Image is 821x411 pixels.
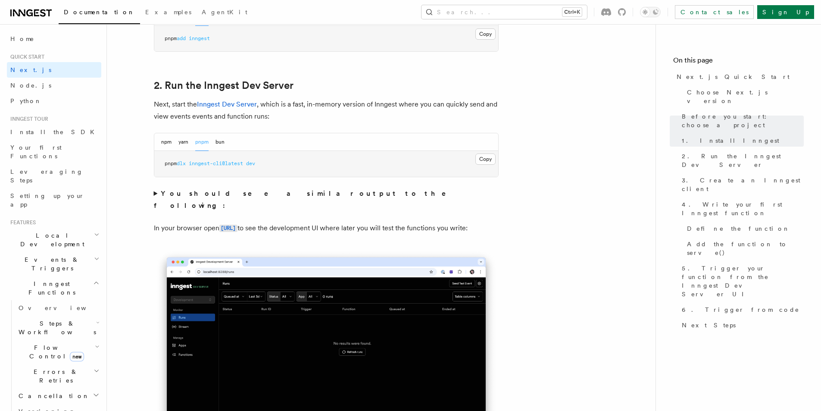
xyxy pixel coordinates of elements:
[15,367,94,385] span: Errors & Retries
[7,276,101,300] button: Inngest Functions
[154,189,459,210] strong: You should see a similar output to the following:
[678,317,804,333] a: Next Steps
[7,219,36,226] span: Features
[197,100,257,108] a: Inngest Dev Server
[7,228,101,252] button: Local Development
[687,240,804,257] span: Add the function to serve()
[682,264,804,298] span: 5. Trigger your function from the Inngest Dev Server UI
[7,116,48,122] span: Inngest tour
[15,340,101,364] button: Flow Controlnew
[195,133,209,151] button: pnpm
[165,160,177,166] span: pnpm
[687,88,804,105] span: Choose Next.js version
[682,200,804,217] span: 4. Write your first Inngest function
[19,304,107,311] span: Overview
[64,9,135,16] span: Documentation
[10,129,100,135] span: Install the SDK
[10,82,51,89] span: Node.js
[475,154,496,165] button: Copy
[684,236,804,260] a: Add the function to serve()
[177,160,186,166] span: dlx
[682,136,779,145] span: 1. Install Inngest
[7,188,101,212] a: Setting up your app
[682,176,804,193] span: 3. Create an Inngest client
[678,260,804,302] a: 5. Trigger your function from the Inngest Dev Server UI
[7,31,101,47] a: Home
[202,9,247,16] span: AgentKit
[562,8,582,16] kbd: Ctrl+K
[673,69,804,85] a: Next.js Quick Start
[189,160,243,166] span: inngest-cli@latest
[197,3,253,23] a: AgentKit
[678,148,804,173] a: 2. Run the Inngest Dev Server
[70,352,84,361] span: new
[7,78,101,93] a: Node.js
[189,35,210,41] span: inngest
[7,53,44,60] span: Quick start
[154,222,499,235] p: In your browser open to see the development UI where later you will test the functions you write:
[59,3,140,24] a: Documentation
[215,133,225,151] button: bun
[678,173,804,197] a: 3. Create an Inngest client
[421,5,587,19] button: Search...Ctrl+K
[10,66,51,73] span: Next.js
[15,392,90,400] span: Cancellation
[219,225,237,232] code: [URL]
[675,5,754,19] a: Contact sales
[154,98,499,122] p: Next, start the , which is a fast, in-memory version of Inngest where you can quickly send and vi...
[10,168,83,184] span: Leveraging Steps
[687,224,790,233] span: Define the function
[178,133,188,151] button: yarn
[7,255,94,273] span: Events & Triggers
[677,72,790,81] span: Next.js Quick Start
[684,85,804,109] a: Choose Next.js version
[7,164,101,188] a: Leveraging Steps
[165,35,177,41] span: pnpm
[678,302,804,317] a: 6. Trigger from code
[219,224,237,232] a: [URL]
[7,62,101,78] a: Next.js
[140,3,197,23] a: Examples
[145,9,191,16] span: Examples
[10,192,84,208] span: Setting up your app
[10,144,62,160] span: Your first Functions
[7,140,101,164] a: Your first Functions
[7,124,101,140] a: Install the SDK
[682,112,804,129] span: Before you start: choose a project
[15,319,96,336] span: Steps & Workflows
[177,35,186,41] span: add
[7,93,101,109] a: Python
[682,321,736,329] span: Next Steps
[15,343,95,361] span: Flow Control
[682,305,799,314] span: 6. Trigger from code
[678,197,804,221] a: 4. Write your first Inngest function
[678,133,804,148] a: 1. Install Inngest
[757,5,814,19] a: Sign Up
[682,152,804,169] span: 2. Run the Inngest Dev Server
[673,55,804,69] h4: On this page
[161,133,172,151] button: npm
[246,160,255,166] span: dev
[7,252,101,276] button: Events & Triggers
[154,79,293,91] a: 2. Run the Inngest Dev Server
[684,221,804,236] a: Define the function
[15,364,101,388] button: Errors & Retries
[475,28,496,40] button: Copy
[15,388,101,404] button: Cancellation
[7,279,93,297] span: Inngest Functions
[15,300,101,316] a: Overview
[640,7,661,17] button: Toggle dark mode
[154,188,499,212] summary: You should see a similar output to the following:
[10,97,42,104] span: Python
[678,109,804,133] a: Before you start: choose a project
[10,35,34,43] span: Home
[15,316,101,340] button: Steps & Workflows
[7,231,94,248] span: Local Development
